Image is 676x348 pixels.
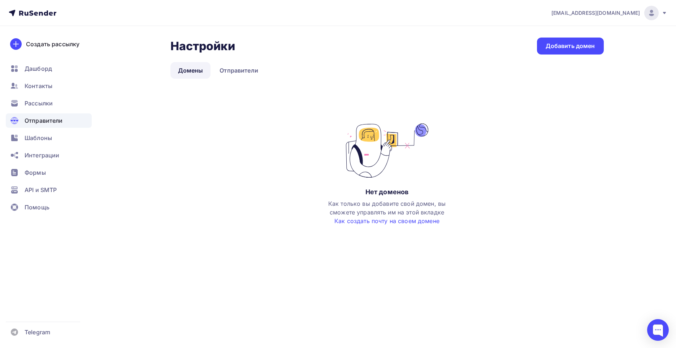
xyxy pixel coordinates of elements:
[212,62,266,79] a: Отправители
[334,217,439,225] a: Как создать почту на своем домене
[6,113,92,128] a: Отправители
[546,42,595,50] div: Добавить домен
[6,165,92,180] a: Формы
[25,82,52,90] span: Контакты
[25,186,57,194] span: API и SMTP
[170,39,235,53] h2: Настройки
[25,116,63,125] span: Отправители
[25,64,52,73] span: Дашборд
[328,200,446,225] span: Как только вы добавите свой домен, вы сможете управлять им на этой вкладке
[26,40,79,48] div: Создать рассылку
[25,203,49,212] span: Помощь
[25,168,46,177] span: Формы
[25,134,52,142] span: Шаблоны
[6,61,92,76] a: Дашборд
[25,328,50,336] span: Telegram
[25,151,59,160] span: Интеграции
[365,188,409,196] div: Нет доменов
[170,62,211,79] a: Домены
[6,96,92,110] a: Рассылки
[6,131,92,145] a: Шаблоны
[6,79,92,93] a: Контакты
[25,99,53,108] span: Рассылки
[551,6,667,20] a: [EMAIL_ADDRESS][DOMAIN_NAME]
[551,9,640,17] span: [EMAIL_ADDRESS][DOMAIN_NAME]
